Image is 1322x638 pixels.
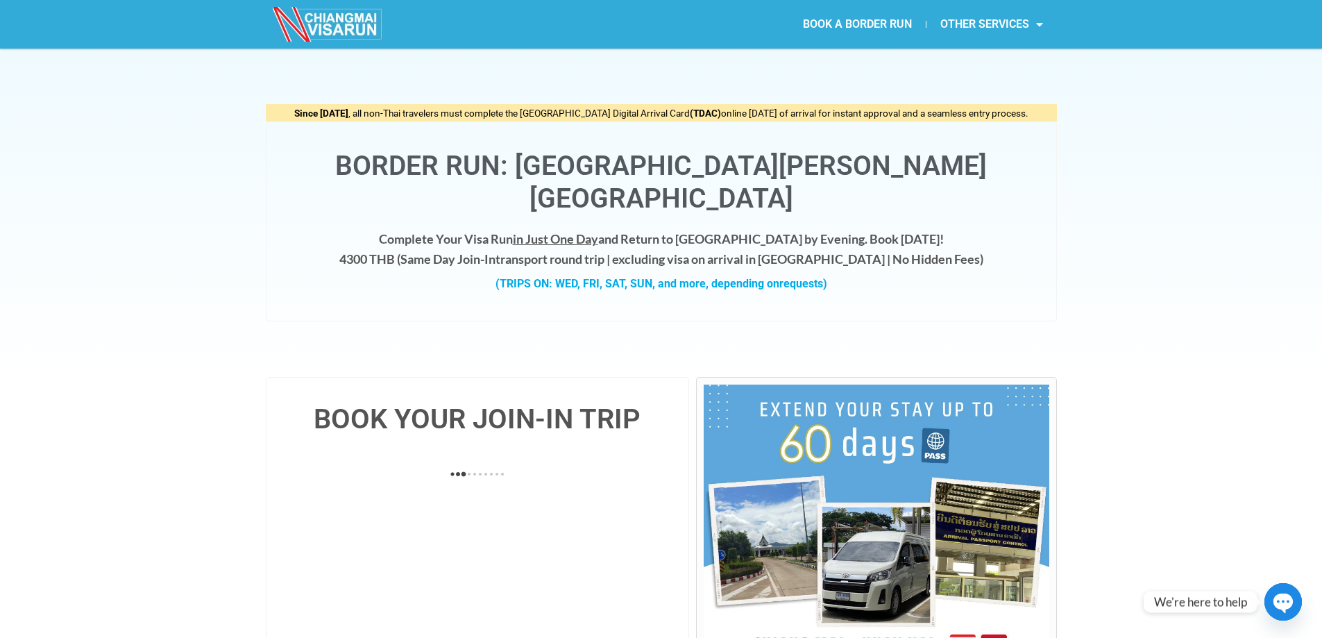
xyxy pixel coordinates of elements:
strong: Same Day Join-In [400,251,495,267]
nav: Menu [661,8,1057,40]
h4: Complete Your Visa Run and Return to [GEOGRAPHIC_DATA] by Evening. Book [DATE]! 4300 THB ( transp... [280,229,1042,269]
a: OTHER SERVICES [926,8,1057,40]
strong: Since [DATE] [294,108,348,119]
strong: (TDAC) [690,108,721,119]
strong: (TRIPS ON: WED, FRI, SAT, SUN, and more, depending on [495,277,827,290]
span: , all non-Thai travelers must complete the [GEOGRAPHIC_DATA] Digital Arrival Card online [DATE] o... [294,108,1028,119]
span: in Just One Day [513,231,598,246]
h1: Border Run: [GEOGRAPHIC_DATA][PERSON_NAME][GEOGRAPHIC_DATA] [280,150,1042,215]
a: BOOK A BORDER RUN [789,8,926,40]
h4: BOOK YOUR JOIN-IN TRIP [280,405,675,433]
span: requests) [779,277,827,290]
